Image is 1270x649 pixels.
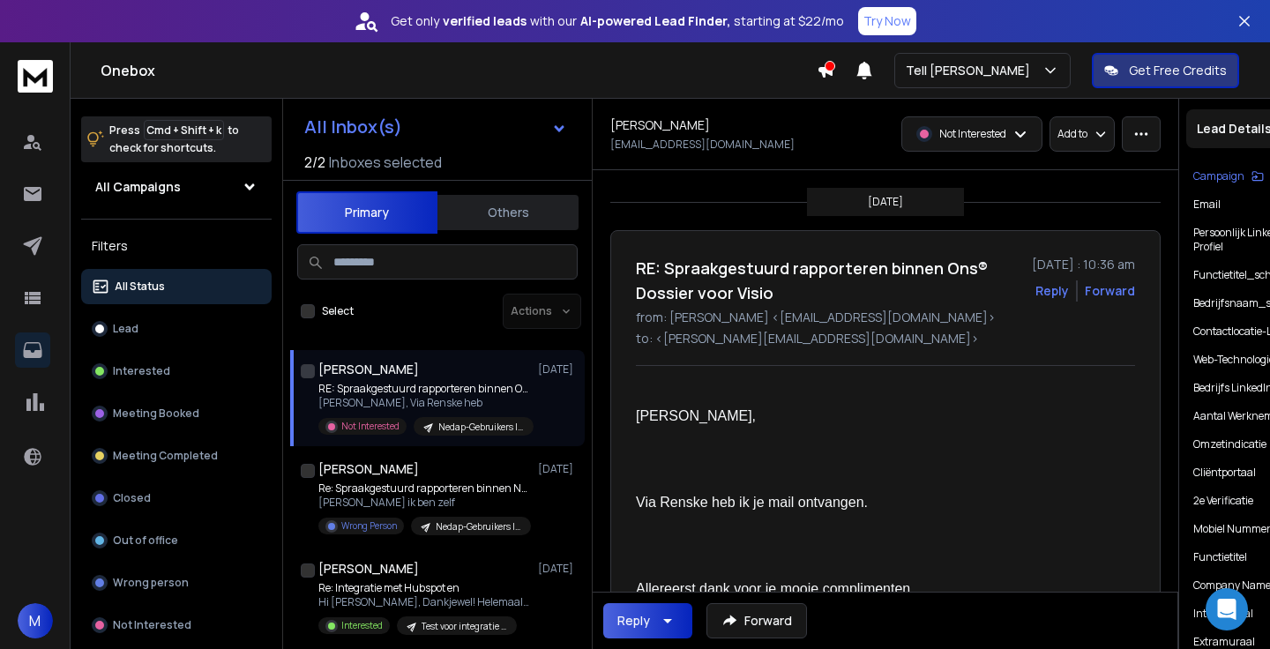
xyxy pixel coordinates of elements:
[318,595,530,609] p: Hi [PERSON_NAME], Dankjewel! Helemaal goed
[939,127,1006,141] p: Not Interested
[113,449,218,463] p: Meeting Completed
[113,618,191,632] p: Not Interested
[81,311,272,347] button: Lead
[1193,635,1255,649] p: Extramuraal
[636,309,1135,326] p: from: [PERSON_NAME] <[EMAIL_ADDRESS][DOMAIN_NAME]>
[113,407,199,421] p: Meeting Booked
[580,12,730,30] strong: AI-powered Lead Finder,
[318,396,530,410] p: [PERSON_NAME], Via Renske heb
[1057,127,1087,141] p: Add to
[1035,282,1069,300] button: Reply
[341,519,397,533] p: Wrong Person
[437,193,579,232] button: Others
[1193,466,1256,480] p: Cliëntportaal
[113,576,189,590] p: Wrong person
[538,362,578,377] p: [DATE]
[18,60,53,93] img: logo
[1193,550,1247,564] p: Functietitel
[304,118,402,136] h1: All Inbox(s)
[318,581,530,595] p: Re: Integratie met Hubspot en
[322,304,354,318] label: Select
[113,322,138,336] p: Lead
[144,120,224,140] span: Cmd + Shift + k
[318,560,419,578] h1: [PERSON_NAME]
[538,562,578,576] p: [DATE]
[18,603,53,638] button: M
[113,533,178,548] p: Out of office
[341,619,383,632] p: Interested
[318,496,530,510] p: [PERSON_NAME] ik ben zelf
[610,116,710,134] h1: [PERSON_NAME]
[1129,62,1227,79] p: Get Free Credits
[81,269,272,304] button: All Status
[391,12,844,30] p: Get only with our starting at $22/mo
[1193,607,1253,621] p: Intramuraal
[115,280,165,294] p: All Status
[1193,198,1221,212] p: Email
[113,364,170,378] p: Interested
[81,523,272,558] button: Out of office
[318,460,419,478] h1: [PERSON_NAME]
[341,420,400,433] p: Not Interested
[1085,282,1135,300] div: Forward
[81,481,272,516] button: Closed
[81,438,272,474] button: Meeting Completed
[863,12,911,30] p: Try Now
[1193,437,1266,451] p: Omzetindicatie
[109,122,239,157] p: Press to check for shortcuts.
[95,178,181,196] h1: All Campaigns
[81,565,272,601] button: Wrong person
[906,62,1037,79] p: Tell [PERSON_NAME]
[610,138,795,152] p: [EMAIL_ADDRESS][DOMAIN_NAME]
[603,603,692,638] button: Reply
[1193,169,1264,183] button: Campaign
[636,408,756,423] span: [PERSON_NAME],
[113,491,151,505] p: Closed
[304,152,325,173] span: 2 / 2
[1206,588,1248,630] div: Open Intercom Messenger
[636,581,915,596] span: Allereerst dank voor je mooie complimenten.
[318,481,530,496] p: Re: Spraakgestuurd rapporteren binnen Nedap
[422,620,506,633] p: Test voor integratie | Augustus
[1032,256,1135,273] p: [DATE] : 10:36 am
[81,234,272,258] h3: Filters
[81,169,272,205] button: All Campaigns
[868,195,903,209] p: [DATE]
[329,152,442,173] h3: Inboxes selected
[636,330,1135,347] p: to: <[PERSON_NAME][EMAIL_ADDRESS][DOMAIN_NAME]>
[436,520,520,533] p: Nedap-Gebruikers | September + Oktober 2025
[81,396,272,431] button: Meeting Booked
[443,12,527,30] strong: verified leads
[706,603,807,638] button: Forward
[636,256,1021,305] h1: RE: Spraakgestuurd rapporteren binnen Ons® Dossier voor Visio
[81,608,272,643] button: Not Interested
[318,382,530,396] p: RE: Spraakgestuurd rapporteren binnen Ons®
[81,354,272,389] button: Interested
[538,462,578,476] p: [DATE]
[1193,494,1253,508] p: 2e Verificatie
[438,421,523,434] p: Nedap-Gebruikers | September + Oktober 2025
[1092,53,1239,88] button: Get Free Credits
[1193,169,1244,183] p: Campaign
[858,7,916,35] button: Try Now
[290,109,581,145] button: All Inbox(s)
[617,612,650,630] div: Reply
[296,191,437,234] button: Primary
[636,495,868,510] span: Via Renske heb ik je mail ontvangen.
[318,361,419,378] h1: [PERSON_NAME]
[101,60,817,81] h1: Onebox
